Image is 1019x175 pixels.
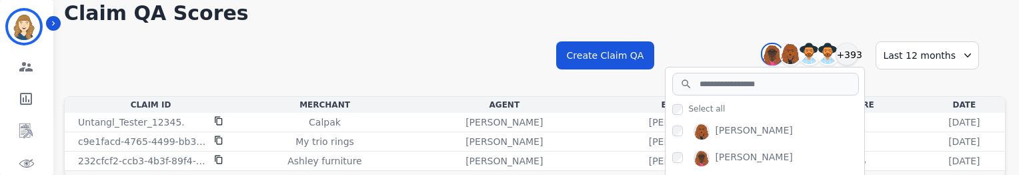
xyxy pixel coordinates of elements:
[8,11,40,43] img: Bordered avatar
[309,116,341,129] p: Calpak
[465,116,543,129] p: [PERSON_NAME]
[465,154,543,168] p: [PERSON_NAME]
[556,41,655,69] button: Create Claim QA
[926,100,1002,110] div: Date
[649,116,726,129] p: [PERSON_NAME]
[239,100,410,110] div: Merchant
[948,116,980,129] p: [DATE]
[948,154,980,168] p: [DATE]
[599,100,777,110] div: Evaluator
[64,1,1006,25] h1: Claim QA Scores
[876,41,979,69] div: Last 12 months
[715,150,792,166] div: [PERSON_NAME]
[67,100,234,110] div: Claim Id
[836,43,858,65] div: +393
[78,116,185,129] p: Untangl_Tester_12345.
[78,135,206,148] p: c9e1facd-4765-4499-bb34-56e39d51e977
[295,135,354,148] p: My trio rings
[649,135,726,148] p: [PERSON_NAME]
[688,104,725,114] span: Select all
[415,100,594,110] div: Agent
[715,124,792,140] div: [PERSON_NAME]
[649,154,726,168] p: [PERSON_NAME]
[78,154,206,168] p: 232cfcf2-ccb3-4b3f-89f4-443da2868d04
[948,135,980,148] p: [DATE]
[287,154,361,168] p: Ashley furniture
[465,135,543,148] p: [PERSON_NAME]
